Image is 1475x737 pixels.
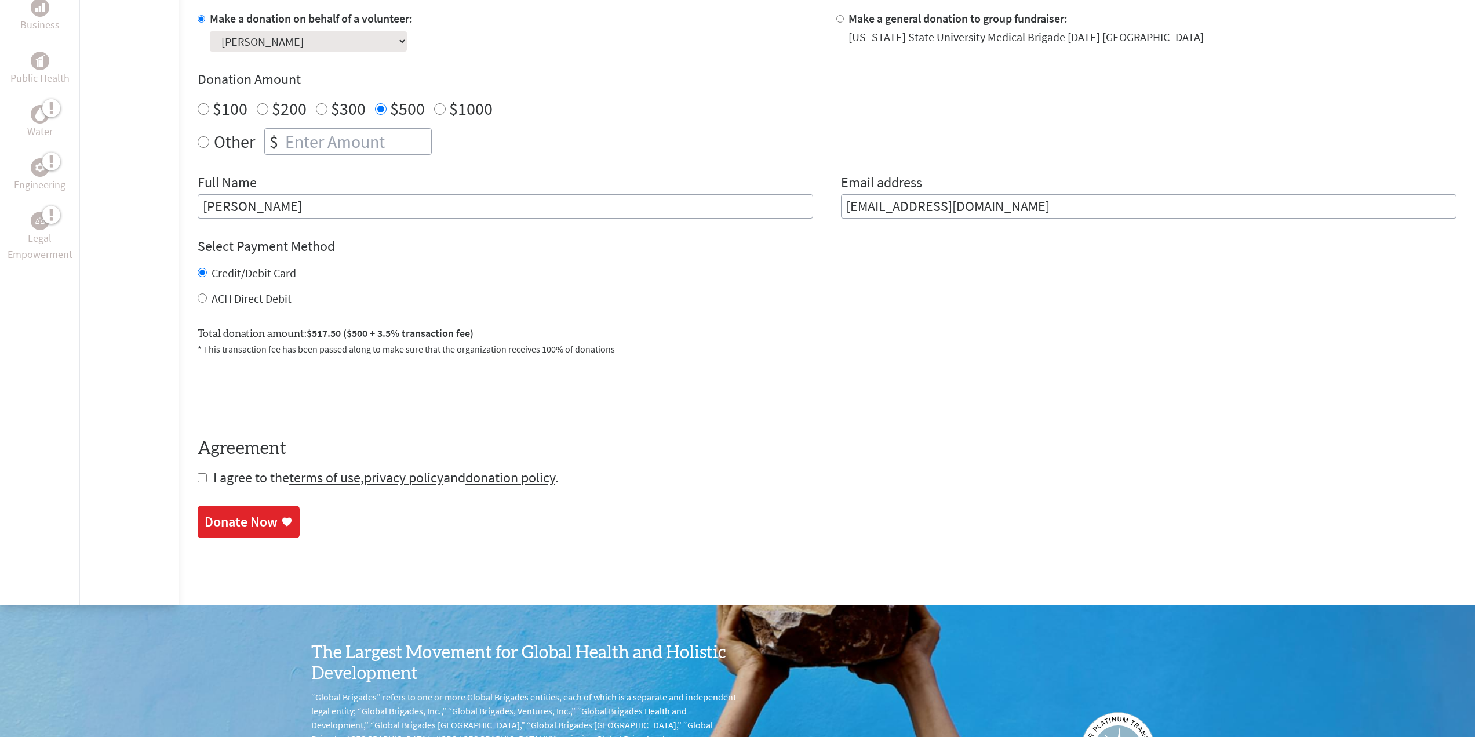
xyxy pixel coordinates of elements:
h3: The Largest Movement for Global Health and Holistic Development [311,642,738,684]
input: Enter Amount [283,129,431,154]
label: Total donation amount: [198,325,474,342]
a: WaterWater [27,105,53,140]
label: Make a donation on behalf of a volunteer: [210,11,413,26]
a: privacy policy [364,469,443,487]
label: $300 [331,97,366,119]
label: $1000 [449,97,493,119]
p: Water [27,124,53,140]
label: Make a general donation to group fundraiser: [848,11,1068,26]
div: [US_STATE] State University Medical Brigade [DATE] [GEOGRAPHIC_DATA] [848,29,1204,45]
label: Other [214,128,255,155]
img: Business [35,3,45,12]
div: Public Health [31,52,49,70]
div: $ [265,129,283,154]
img: Water [35,107,45,121]
a: Legal EmpowermentLegal Empowerment [2,212,77,263]
p: Business [20,17,60,33]
div: Donate Now [205,513,278,531]
p: * This transaction fee has been passed along to make sure that the organization receives 100% of ... [198,342,1456,356]
h4: Select Payment Method [198,237,1456,256]
div: Engineering [31,158,49,177]
span: I agree to the , and . [213,469,559,487]
h4: Agreement [198,438,1456,459]
div: Water [31,105,49,124]
img: Public Health [35,55,45,67]
label: $100 [213,97,247,119]
label: Email address [841,173,922,194]
img: Legal Empowerment [35,217,45,224]
p: Legal Empowerment [2,230,77,263]
a: Public HealthPublic Health [10,52,70,86]
label: $200 [272,97,307,119]
p: Public Health [10,70,70,86]
label: $500 [390,97,425,119]
input: Enter Full Name [198,194,813,219]
a: EngineeringEngineering [14,158,65,193]
label: Credit/Debit Card [212,266,296,280]
iframe: reCAPTCHA [198,370,374,415]
input: Your Email [841,194,1456,219]
h4: Donation Amount [198,70,1456,89]
span: $517.50 ($500 + 3.5% transaction fee) [307,326,474,340]
label: ACH Direct Debit [212,291,292,306]
a: terms of use [289,469,360,487]
img: Engineering [35,163,45,172]
p: Engineering [14,177,65,193]
label: Full Name [198,173,257,194]
a: donation policy [465,469,555,487]
div: Legal Empowerment [31,212,49,230]
a: Donate Now [198,506,300,538]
